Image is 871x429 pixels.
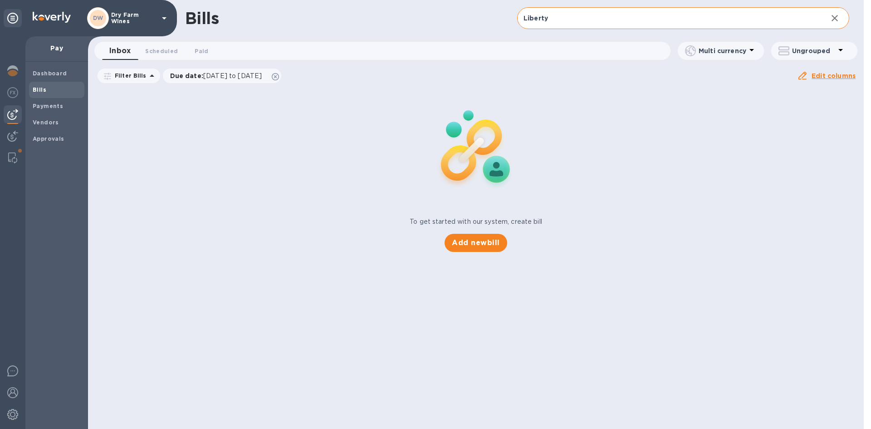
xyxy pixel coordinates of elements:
p: Dry Farm Wines [111,12,157,25]
b: Bills [33,86,46,93]
p: Pay [33,44,81,53]
b: Approvals [33,135,64,142]
button: Add newbill [445,234,507,252]
b: Vendors [33,119,59,126]
b: Dashboard [33,70,67,77]
b: DW [93,15,103,21]
span: Scheduled [145,46,178,56]
span: [DATE] to [DATE] [203,72,262,79]
b: Payments [33,103,63,109]
p: To get started with our system, create bill [410,217,542,227]
p: Ungrouped [792,46,835,55]
img: Logo [33,12,71,23]
img: Foreign exchange [7,87,18,98]
span: Inbox [109,44,131,57]
div: Unpin categories [4,9,22,27]
div: Due date:[DATE] to [DATE] [163,69,282,83]
p: Due date : [170,71,267,80]
span: Paid [195,46,208,56]
h1: Bills [185,9,219,28]
p: Multi currency [699,46,746,55]
span: Add new bill [452,237,499,248]
p: Filter Bills [111,72,147,79]
u: Edit columns [812,72,856,79]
